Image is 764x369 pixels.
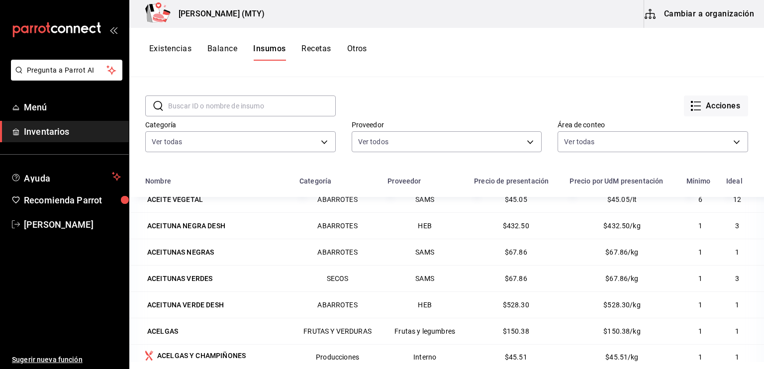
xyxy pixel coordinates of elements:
[603,222,641,230] span: $432.50/kg
[149,44,367,61] div: navigation tabs
[24,193,121,207] span: Recomienda Parrot
[698,275,702,282] span: 1
[293,186,382,212] td: ABARROTES
[382,291,468,318] td: HEB
[11,60,122,81] button: Pregunta a Parrot AI
[733,195,741,203] span: 12
[12,355,121,365] span: Sugerir nueva función
[726,177,743,185] div: Ideal
[698,301,702,309] span: 1
[382,344,468,369] td: Interno
[145,121,336,128] label: Categoría
[7,72,122,83] a: Pregunta a Parrot AI
[293,291,382,318] td: ABARROTES
[735,248,739,256] span: 1
[293,212,382,239] td: ABARROTES
[603,301,641,309] span: $528.30/kg
[147,221,225,231] div: ACEITUNA NEGRA DESH
[24,218,121,231] span: [PERSON_NAME]
[382,186,468,212] td: SAMS
[293,344,382,369] td: Producciones
[299,177,331,185] div: Categoría
[605,275,638,282] span: $67.86/kg
[558,121,748,128] label: Área de conteo
[735,353,739,361] span: 1
[382,212,468,239] td: HEB
[698,195,702,203] span: 6
[109,26,117,34] button: open_drawer_menu
[24,100,121,114] span: Menú
[735,301,739,309] span: 1
[564,137,594,147] span: Ver todas
[171,8,265,20] h3: [PERSON_NAME] (MTY)
[253,44,286,61] button: Insumos
[735,275,739,282] span: 3
[605,353,638,361] span: $45.51/kg
[505,353,527,361] span: $45.51
[358,137,388,147] span: Ver todos
[149,44,191,61] button: Existencias
[347,44,367,61] button: Otros
[168,96,336,116] input: Buscar ID o nombre de insumo
[293,239,382,265] td: ABARROTES
[698,353,702,361] span: 1
[207,44,237,61] button: Balance
[382,318,468,344] td: Frutas y legumbres
[503,222,529,230] span: $432.50
[735,222,739,230] span: 3
[293,318,382,344] td: FRUTAS Y VERDURAS
[382,239,468,265] td: SAMS
[145,351,153,361] svg: Insumo producido
[698,248,702,256] span: 1
[147,194,203,204] div: ACEITE VEGETAL
[145,177,171,185] div: Nombre
[735,327,739,335] span: 1
[147,274,212,283] div: ACEITUNAS VERDES
[382,265,468,291] td: SAMS
[352,121,542,128] label: Proveedor
[293,265,382,291] td: SECOS
[474,177,549,185] div: Precio de presentación
[147,247,214,257] div: ACEITUNAS NEGRAS
[27,65,107,76] span: Pregunta a Parrot AI
[698,222,702,230] span: 1
[505,248,527,256] span: $67.86
[684,95,748,116] button: Acciones
[686,177,711,185] div: Mínimo
[503,327,529,335] span: $150.38
[605,248,638,256] span: $67.86/kg
[152,137,182,147] span: Ver todas
[157,351,246,361] div: ACELGAS Y CHAMPIÑONES
[387,177,421,185] div: Proveedor
[505,275,527,282] span: $67.86
[301,44,331,61] button: Recetas
[505,195,527,203] span: $45.05
[698,327,702,335] span: 1
[24,171,108,183] span: Ayuda
[607,195,637,203] span: $45.05/lt
[503,301,529,309] span: $528.30
[147,326,178,336] div: ACELGAS
[603,327,641,335] span: $150.38/kg
[570,177,663,185] div: Precio por UdM presentación
[24,125,121,138] span: Inventarios
[147,300,224,310] div: ACEITUNA VERDE DESH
